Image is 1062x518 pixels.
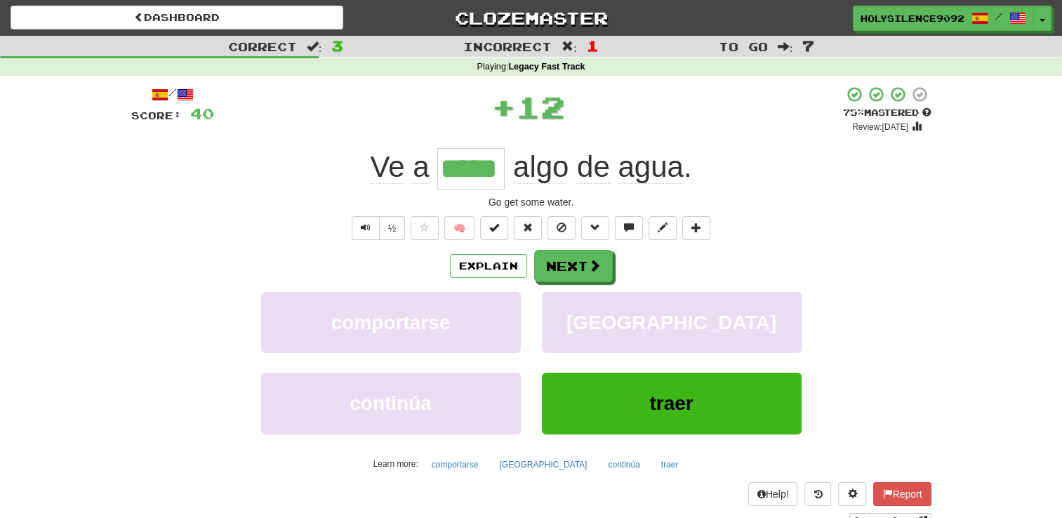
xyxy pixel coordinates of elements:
[480,216,508,240] button: Set this sentence to 100% Mastered (alt+m)
[802,37,814,54] span: 7
[491,454,595,475] button: [GEOGRAPHIC_DATA]
[11,6,343,29] a: Dashboard
[581,216,609,240] button: Grammar (alt+g)
[352,216,380,240] button: Play sentence audio (ctl+space)
[364,6,697,30] a: Clozemaster
[566,312,776,333] span: [GEOGRAPHIC_DATA]
[491,86,516,128] span: +
[778,41,793,53] span: :
[618,150,683,184] span: agua
[873,482,931,506] button: Report
[331,37,343,54] span: 3
[547,216,576,240] button: Ignore sentence (alt+i)
[748,482,798,506] button: Help!
[190,105,214,122] span: 40
[513,150,569,184] span: algo
[719,39,768,53] span: To go
[562,41,577,53] span: :
[131,109,182,121] span: Score:
[261,292,521,353] button: comportarse
[444,216,474,240] button: 🧠
[682,216,710,240] button: Add to collection (alt+a)
[413,150,429,184] span: a
[350,392,432,414] span: continúa
[331,312,451,333] span: comportarse
[516,89,565,124] span: 12
[424,454,486,475] button: comportarse
[349,216,406,240] div: Text-to-speech controls
[861,12,964,25] span: HolySilence9092
[505,150,691,184] span: .
[852,122,908,132] small: Review: [DATE]
[653,454,686,475] button: traer
[131,86,214,103] div: /
[261,373,521,434] button: continúa
[804,482,831,506] button: Round history (alt+y)
[600,454,647,475] button: continúa
[587,37,599,54] span: 1
[649,216,677,240] button: Edit sentence (alt+d)
[131,195,931,209] div: Go get some water.
[843,107,931,119] div: Mastered
[411,216,439,240] button: Favorite sentence (alt+f)
[649,392,693,414] span: traer
[577,150,610,184] span: de
[463,39,552,53] span: Incorrect
[843,107,864,118] span: 75 %
[853,6,1034,31] a: HolySilence9092 /
[379,216,406,240] button: ½
[542,373,802,434] button: traer
[514,216,542,240] button: Reset to 0% Mastered (alt+r)
[370,150,404,184] span: Ve
[508,62,585,72] strong: Legacy Fast Track
[450,254,527,278] button: Explain
[995,11,1002,21] span: /
[307,41,322,53] span: :
[373,459,418,469] small: Learn more:
[542,292,802,353] button: [GEOGRAPHIC_DATA]
[228,39,297,53] span: Correct
[534,250,613,282] button: Next
[615,216,643,240] button: Discuss sentence (alt+u)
